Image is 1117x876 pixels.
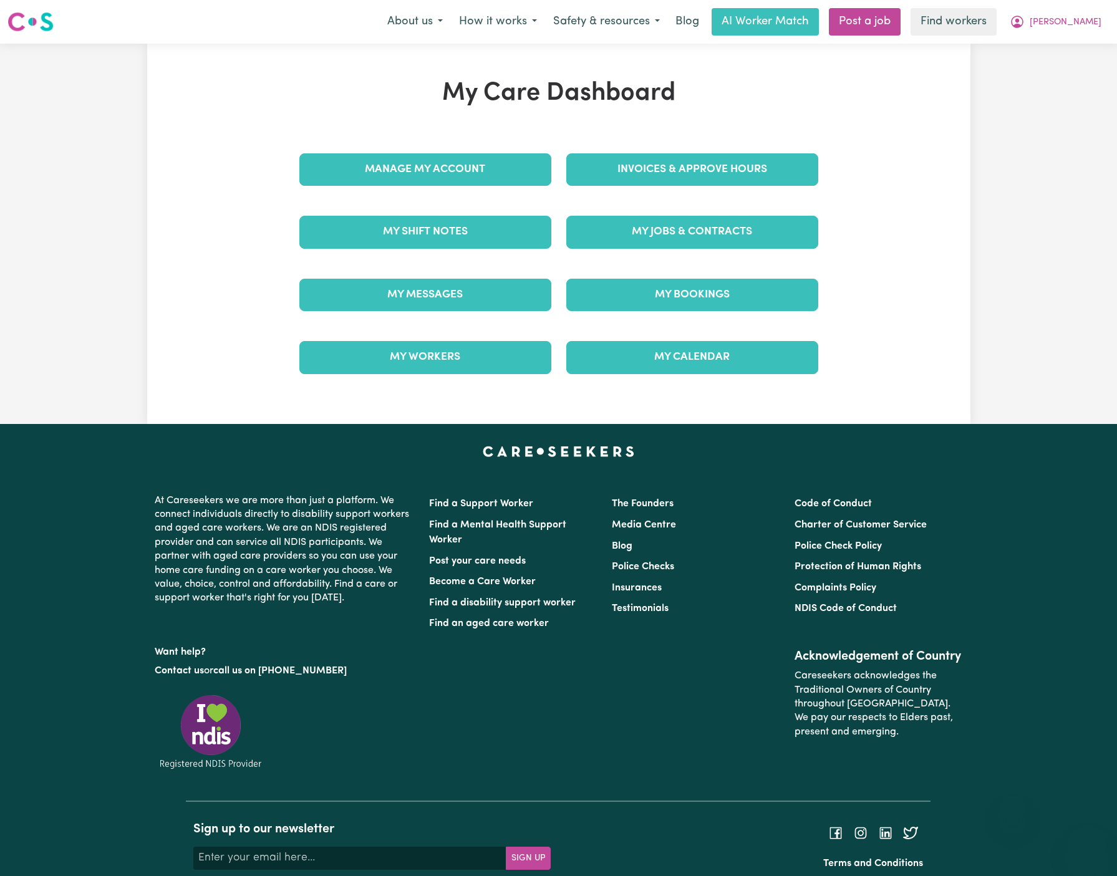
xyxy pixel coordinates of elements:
h2: Acknowledgement of Country [795,649,962,664]
a: call us on [PHONE_NUMBER] [213,666,347,676]
a: Become a Care Worker [429,577,536,587]
a: NDIS Code of Conduct [795,604,897,614]
a: My Shift Notes [299,216,551,248]
a: Code of Conduct [795,499,872,509]
iframe: Button to launch messaging window [1067,826,1107,866]
a: Follow Careseekers on Facebook [828,827,843,837]
a: AI Worker Match [712,8,819,36]
a: Find a Support Worker [429,499,533,509]
span: [PERSON_NAME] [1030,16,1101,29]
a: My Messages [299,279,551,311]
a: Follow Careseekers on Instagram [853,827,868,837]
a: Insurances [612,583,662,593]
a: Manage My Account [299,153,551,186]
a: Follow Careseekers on LinkedIn [878,827,893,837]
a: Testimonials [612,604,669,614]
a: Blog [668,8,707,36]
button: Safety & resources [545,9,668,35]
a: Protection of Human Rights [795,562,921,572]
a: Police Check Policy [795,541,882,551]
a: Follow Careseekers on Twitter [903,827,918,837]
input: Enter your email here... [193,847,506,869]
a: Find a disability support worker [429,598,576,608]
a: My Workers [299,341,551,373]
a: Find an aged care worker [429,618,549,628]
button: How it works [451,9,545,35]
p: At Careseekers we are more than just a platform. We connect individuals directly to disability su... [155,489,414,610]
a: Police Checks [612,562,674,572]
a: Post a job [829,8,901,36]
p: or [155,659,414,683]
a: Media Centre [612,520,676,530]
a: Blog [612,541,632,551]
a: Invoices & Approve Hours [566,153,818,186]
a: Contact us [155,666,204,676]
p: Careseekers acknowledges the Traditional Owners of Country throughout [GEOGRAPHIC_DATA]. We pay o... [795,664,962,744]
a: Careseekers logo [7,7,54,36]
a: My Calendar [566,341,818,373]
img: Careseekers logo [7,11,54,33]
a: Terms and Conditions [823,859,923,869]
h2: Sign up to our newsletter [193,822,551,837]
h1: My Care Dashboard [292,79,826,108]
button: Subscribe [506,847,551,869]
img: Registered NDIS provider [155,693,267,771]
a: My Jobs & Contracts [566,216,818,248]
a: The Founders [612,499,674,509]
button: My Account [1002,9,1110,35]
a: Find a Mental Health Support Worker [429,520,566,545]
a: Careseekers home page [483,446,634,456]
a: Find workers [911,8,997,36]
a: Post your care needs [429,556,526,566]
p: Want help? [155,640,414,659]
a: Complaints Policy [795,583,876,593]
button: About us [379,9,451,35]
iframe: Close message [1000,796,1025,821]
a: My Bookings [566,279,818,311]
a: Charter of Customer Service [795,520,927,530]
